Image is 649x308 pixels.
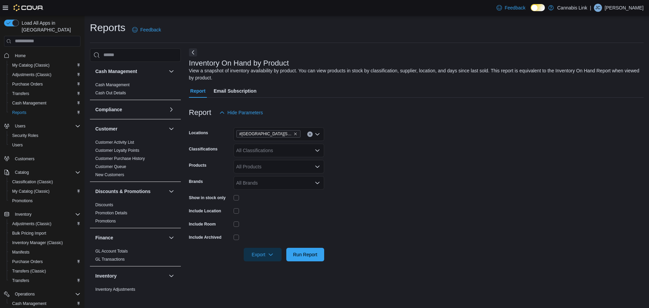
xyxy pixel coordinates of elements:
[95,140,134,145] a: Customer Activity List
[12,301,46,306] span: Cash Management
[1,210,83,219] button: Inventory
[9,178,80,186] span: Classification (Classic)
[95,218,116,224] span: Promotions
[214,84,257,98] span: Email Subscription
[12,122,28,130] button: Users
[594,4,602,12] div: Jenna Coles
[9,71,54,79] a: Adjustments (Classic)
[90,247,181,266] div: Finance
[9,229,80,237] span: Bulk Pricing Import
[7,131,83,140] button: Security Roles
[12,250,29,255] span: Manifests
[9,80,80,88] span: Purchase Orders
[7,108,83,117] button: Reports
[95,287,135,292] a: Inventory Adjustments
[95,172,124,177] span: New Customers
[9,277,80,285] span: Transfers
[129,23,164,37] a: Feedback
[189,67,640,81] div: View a snapshot of inventory availability by product. You can view products in stock by classific...
[7,196,83,206] button: Promotions
[12,290,38,298] button: Operations
[12,221,51,227] span: Adjustments (Classic)
[7,276,83,285] button: Transfers
[15,53,26,58] span: Home
[9,99,80,107] span: Cash Management
[9,267,80,275] span: Transfers (Classic)
[12,268,46,274] span: Transfers (Classic)
[95,125,166,132] button: Customer
[167,105,175,114] button: Compliance
[190,84,206,98] span: Report
[9,61,80,69] span: My Catalog (Classic)
[189,235,221,240] label: Include Archived
[12,91,29,96] span: Transfers
[12,179,53,185] span: Classification (Classic)
[12,155,37,163] a: Customers
[167,234,175,242] button: Finance
[95,234,113,241] h3: Finance
[95,90,126,96] span: Cash Out Details
[12,231,46,236] span: Bulk Pricing Import
[12,198,33,204] span: Promotions
[531,4,545,11] input: Dark Mode
[12,168,80,176] span: Catalog
[12,259,43,264] span: Purchase Orders
[189,179,203,184] label: Brands
[167,187,175,195] button: Discounts & Promotions
[95,164,126,169] a: Customer Queue
[9,90,32,98] a: Transfers
[236,130,301,138] span: #1 1175 Hyde Park Road, Unit 2B
[95,156,145,161] a: Customer Purchase History
[293,251,317,258] span: Run Report
[7,238,83,247] button: Inventory Manager (Classic)
[90,201,181,228] div: Discounts & Promotions
[605,4,644,12] p: [PERSON_NAME]
[9,61,52,69] a: My Catalog (Classic)
[9,99,49,107] a: Cash Management
[15,156,34,162] span: Customers
[95,106,166,113] button: Compliance
[227,109,263,116] span: Hide Parameters
[293,132,297,136] button: Remove #1 1175 Hyde Park Road, Unit 2B from selection in this group
[167,125,175,133] button: Customer
[15,170,29,175] span: Catalog
[239,131,292,137] span: #[GEOGRAPHIC_DATA][STREET_ADDRESS]
[1,121,83,131] button: Users
[9,300,80,308] span: Cash Management
[9,248,80,256] span: Manifests
[9,141,25,149] a: Users
[90,138,181,182] div: Customer
[15,123,25,129] span: Users
[1,289,83,299] button: Operations
[9,300,49,308] a: Cash Management
[140,26,161,33] span: Feedback
[9,258,46,266] a: Purchase Orders
[7,187,83,196] button: My Catalog (Classic)
[95,82,129,87] a: Cash Management
[95,257,125,262] span: GL Transactions
[7,257,83,266] button: Purchase Orders
[1,51,83,61] button: Home
[12,240,63,245] span: Inventory Manager (Classic)
[9,258,80,266] span: Purchase Orders
[12,168,31,176] button: Catalog
[95,203,113,207] a: Discounts
[7,89,83,98] button: Transfers
[9,239,80,247] span: Inventory Manager (Classic)
[9,109,29,117] a: Reports
[95,188,166,195] button: Discounts & Promotions
[9,220,80,228] span: Adjustments (Classic)
[95,82,129,88] span: Cash Management
[14,4,44,11] img: Cova
[167,272,175,280] button: Inventory
[7,140,83,150] button: Users
[9,132,41,140] a: Security Roles
[95,125,117,132] h3: Customer
[90,81,181,100] div: Cash Management
[95,148,139,153] span: Customer Loyalty Points
[590,4,591,12] p: |
[12,100,46,106] span: Cash Management
[95,68,166,75] button: Cash Management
